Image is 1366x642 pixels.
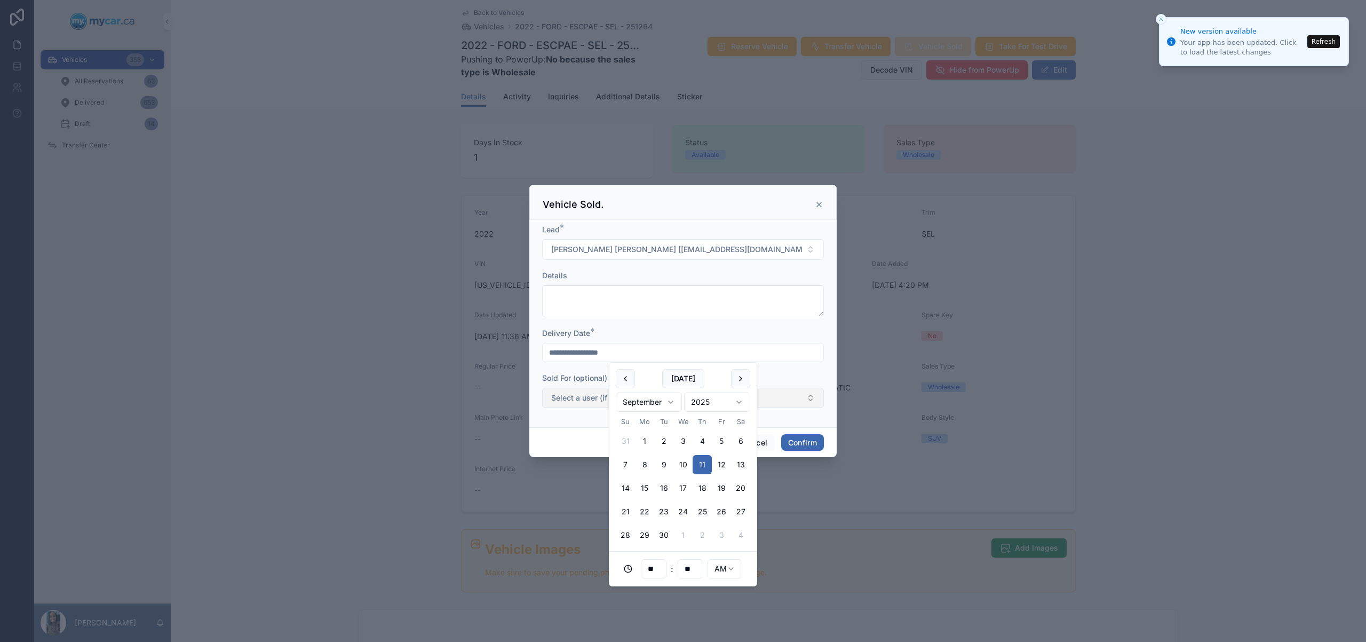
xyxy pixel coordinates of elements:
button: Sunday, September 21st, 2025 [616,502,635,521]
th: Wednesday [673,416,693,427]
span: [PERSON_NAME] [PERSON_NAME] [[EMAIL_ADDRESS][DOMAIN_NAME]] [551,244,802,255]
button: Select Button [542,388,824,408]
button: Thursday, September 25th, 2025 [693,502,712,521]
button: Wednesday, October 1st, 2025 [673,526,693,545]
span: Select a user (if you are selling for someone else) [551,393,727,403]
button: Close toast [1156,14,1166,25]
button: Friday, October 3rd, 2025 [712,526,731,545]
button: Thursday, September 18th, 2025 [693,479,712,498]
th: Friday [712,416,731,427]
button: Sunday, August 31st, 2025 [616,432,635,451]
div: : [616,558,750,580]
button: Thursday, September 11th, 2025, selected [693,455,712,474]
button: Wednesday, September 17th, 2025 [673,479,693,498]
button: Saturday, October 4th, 2025 [731,526,750,545]
button: Thursday, September 4th, 2025 [693,432,712,451]
button: Tuesday, September 23rd, 2025 [654,502,673,521]
button: Sunday, September 28th, 2025 [616,526,635,545]
button: Saturday, September 13th, 2025 [731,455,750,474]
button: Thursday, October 2nd, 2025 [693,526,712,545]
button: Friday, September 19th, 2025 [712,479,731,498]
div: New version available [1180,26,1304,37]
button: Saturday, September 27th, 2025 [731,502,750,521]
button: Sunday, September 7th, 2025 [616,455,635,474]
th: Tuesday [654,416,673,427]
button: Monday, September 29th, 2025 [635,526,654,545]
button: Monday, September 15th, 2025 [635,479,654,498]
button: Refresh [1307,35,1340,48]
button: Wednesday, September 3rd, 2025 [673,432,693,451]
span: Lead [542,225,560,234]
button: Sunday, September 14th, 2025 [616,479,635,498]
button: Wednesday, September 24th, 2025 [673,502,693,521]
button: Confirm [781,434,824,451]
span: Details [542,271,567,280]
span: Delivery Date [542,328,590,338]
th: Thursday [693,416,712,427]
table: September 2025 [616,416,750,545]
button: [DATE] [662,369,704,388]
button: Friday, September 5th, 2025 [712,432,731,451]
th: Monday [635,416,654,427]
button: Today, Wednesday, September 10th, 2025 [673,455,693,474]
button: Saturday, September 6th, 2025 [731,432,750,451]
th: Saturday [731,416,750,427]
button: Friday, September 12th, 2025 [712,455,731,474]
button: Select Button [542,239,824,260]
button: Monday, September 1st, 2025 [635,432,654,451]
h3: Vehicle Sold. [543,198,603,211]
button: Tuesday, September 16th, 2025 [654,479,673,498]
button: Friday, September 26th, 2025 [712,502,731,521]
span: Sold For (optional) [542,373,607,382]
div: Your app has been updated. Click to load the latest changes [1180,38,1304,57]
button: Tuesday, September 2nd, 2025 [654,432,673,451]
th: Sunday [616,416,635,427]
button: Tuesday, September 30th, 2025 [654,526,673,545]
button: Tuesday, September 9th, 2025 [654,455,673,474]
button: Saturday, September 20th, 2025 [731,479,750,498]
button: Monday, September 22nd, 2025 [635,502,654,521]
button: Monday, September 8th, 2025 [635,455,654,474]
